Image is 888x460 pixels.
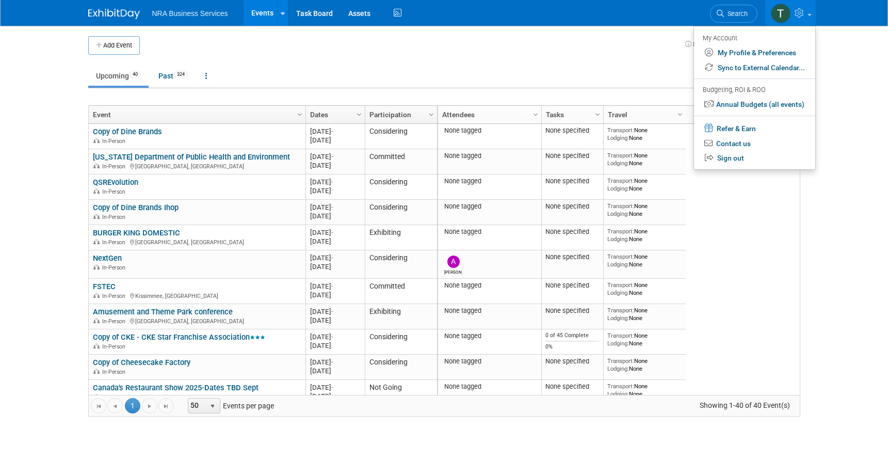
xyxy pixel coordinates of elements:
[545,281,599,290] div: None specified
[545,228,599,236] div: None specified
[310,203,360,212] div: [DATE]
[607,126,634,134] span: Transport:
[427,110,435,119] span: Column Settings
[91,398,106,414] a: Go to the first page
[94,402,103,410] span: Go to the first page
[607,289,629,296] span: Lodging:
[93,383,259,392] a: Canada's Restaurant Show 2025-Dates TBD Sept
[355,110,363,119] span: Column Settings
[93,203,179,212] a: Copy of Dine Brands Ihop
[365,124,437,149] td: Considering
[365,355,437,380] td: Considering
[151,66,196,86] a: Past324
[93,237,301,246] div: [GEOGRAPHIC_DATA], [GEOGRAPHIC_DATA]
[545,126,599,135] div: None specified
[88,9,140,19] img: ExhibitDay
[531,110,540,119] span: Column Settings
[331,282,333,290] span: -
[310,332,360,341] div: [DATE]
[607,340,629,347] span: Lodging:
[93,127,162,136] a: Copy of Dine Brands
[365,304,437,329] td: Exhibiting
[365,149,437,175] td: Committed
[310,291,360,299] div: [DATE]
[310,392,360,401] div: [DATE]
[93,282,116,291] a: FSTEC
[142,398,157,414] a: Go to the next page
[310,316,360,325] div: [DATE]
[694,151,815,166] a: Sign out
[545,383,599,391] div: None specified
[545,332,599,339] div: 0 of 45 Complete
[294,106,305,121] a: Column Settings
[694,120,815,136] a: Refer & Earn
[93,138,100,143] img: In-Person Event
[676,110,684,119] span: Column Settings
[93,239,100,244] img: In-Person Event
[93,394,100,399] img: In-Person Event
[331,178,333,186] span: -
[442,126,537,135] div: None tagged
[130,71,141,78] span: 40
[93,307,233,316] a: Amusement and Theme Park conference
[608,106,679,123] a: Travel
[607,177,634,184] span: Transport:
[93,228,180,237] a: BURGER KING DOMESTIC
[310,307,360,316] div: [DATE]
[93,358,190,367] a: Copy of Cheesecake Factory
[331,358,333,366] span: -
[93,152,290,162] a: [US_STATE] Department of Public Health and Environment
[607,177,682,192] div: None None
[442,383,537,391] div: None tagged
[694,97,815,112] a: Annual Budgets (all events)
[365,279,437,304] td: Committed
[310,282,360,291] div: [DATE]
[607,307,682,322] div: None None
[158,398,174,414] a: Go to the last page
[365,329,437,355] td: Considering
[592,106,603,121] a: Column Settings
[365,250,437,279] td: Considering
[442,307,537,315] div: None tagged
[310,237,360,246] div: [DATE]
[545,152,599,160] div: None specified
[607,357,634,364] span: Transport:
[694,136,815,151] a: Contact us
[442,152,537,160] div: None tagged
[102,188,128,195] span: In-Person
[607,152,634,159] span: Transport:
[442,281,537,290] div: None tagged
[607,261,629,268] span: Lodging:
[607,332,634,339] span: Transport:
[694,60,815,75] a: Sync to External Calendar...
[331,153,333,161] span: -
[607,185,629,192] span: Lodging:
[93,253,122,263] a: NextGen
[607,202,634,210] span: Transport:
[607,160,629,167] span: Lodging:
[442,228,537,236] div: None tagged
[353,106,365,121] a: Column Settings
[365,200,437,225] td: Considering
[607,134,629,141] span: Lodging:
[88,36,140,55] button: Add Event
[685,40,800,48] a: How to sync to an external calendar...
[444,268,462,275] div: Amy Guy
[442,332,537,340] div: None tagged
[296,110,304,119] span: Column Settings
[331,333,333,341] span: -
[310,228,360,237] div: [DATE]
[93,162,301,170] div: [GEOGRAPHIC_DATA], [GEOGRAPHIC_DATA]
[607,332,682,347] div: None None
[607,228,682,243] div: None None
[694,45,815,60] a: My Profile & Preferences
[545,307,599,315] div: None specified
[93,214,100,219] img: In-Person Event
[102,214,128,220] span: In-Person
[607,253,682,268] div: None None
[607,357,682,372] div: None None
[447,256,460,268] img: Amy Guy
[93,106,299,123] a: Event
[771,4,790,23] img: Terry Gamal ElDin
[365,380,437,405] td: Not Going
